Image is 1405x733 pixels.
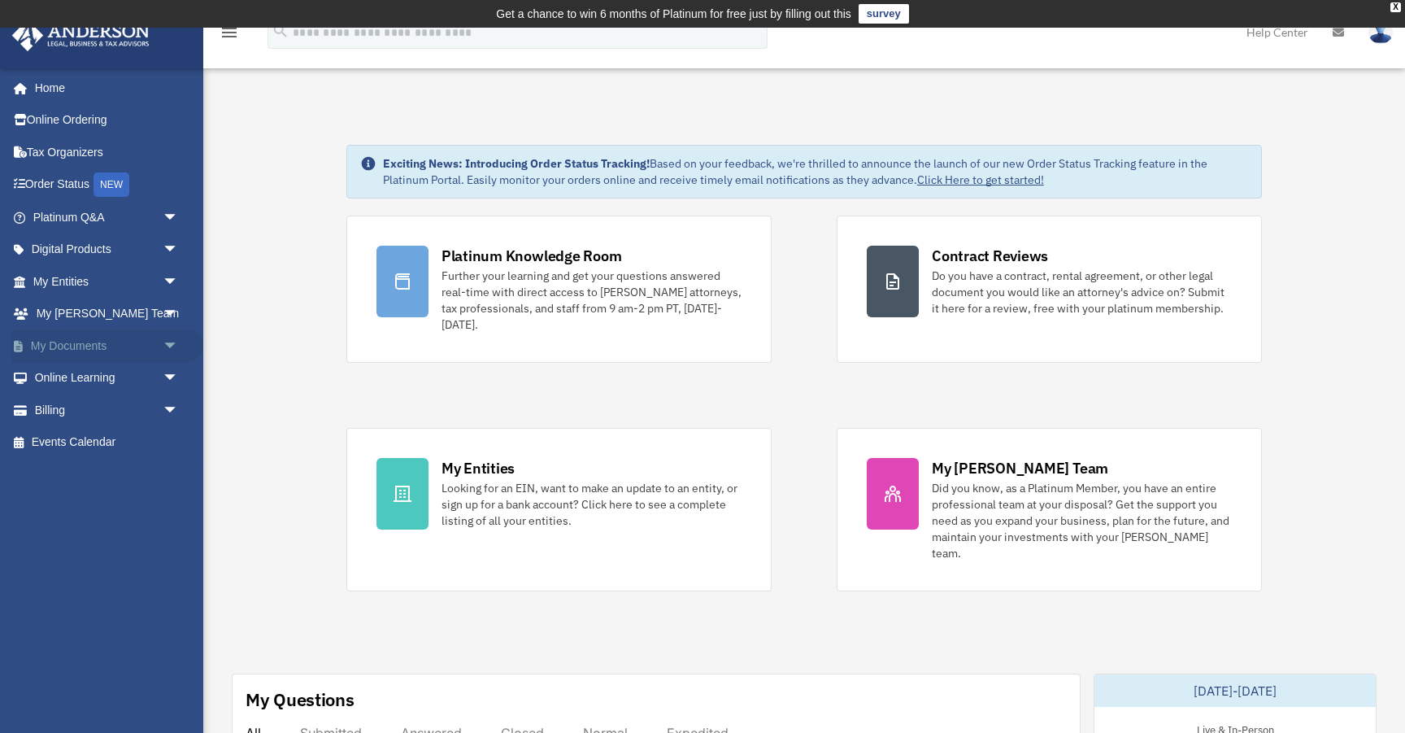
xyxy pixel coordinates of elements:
[163,394,195,427] span: arrow_drop_down
[11,104,203,137] a: Online Ordering
[11,426,203,459] a: Events Calendar
[11,362,203,395] a: Online Learningarrow_drop_down
[837,428,1262,591] a: My [PERSON_NAME] Team Did you know, as a Platinum Member, you have an entire professional team at...
[11,136,203,168] a: Tax Organizers
[932,458,1108,478] div: My [PERSON_NAME] Team
[220,23,239,42] i: menu
[163,329,195,363] span: arrow_drop_down
[859,4,909,24] a: survey
[11,201,203,233] a: Platinum Q&Aarrow_drop_down
[917,172,1044,187] a: Click Here to get started!
[496,4,851,24] div: Get a chance to win 6 months of Platinum for free just by filling out this
[163,362,195,395] span: arrow_drop_down
[11,298,203,330] a: My [PERSON_NAME] Teamarrow_drop_down
[163,298,195,331] span: arrow_drop_down
[346,428,772,591] a: My Entities Looking for an EIN, want to make an update to an entity, or sign up for a bank accoun...
[7,20,154,51] img: Anderson Advisors Platinum Portal
[11,394,203,426] a: Billingarrow_drop_down
[932,246,1048,266] div: Contract Reviews
[220,28,239,42] a: menu
[1390,2,1401,12] div: close
[346,216,772,363] a: Platinum Knowledge Room Further your learning and get your questions answered real-time with dire...
[246,687,355,712] div: My Questions
[932,480,1232,561] div: Did you know, as a Platinum Member, you have an entire professional team at your disposal? Get th...
[94,172,129,197] div: NEW
[442,268,742,333] div: Further your learning and get your questions answered real-time with direct access to [PERSON_NAM...
[932,268,1232,316] div: Do you have a contract, rental agreement, or other legal document you would like an attorney's ad...
[442,246,622,266] div: Platinum Knowledge Room
[11,233,203,266] a: Digital Productsarrow_drop_down
[11,168,203,202] a: Order StatusNEW
[442,458,515,478] div: My Entities
[11,72,195,104] a: Home
[163,265,195,299] span: arrow_drop_down
[163,201,195,234] span: arrow_drop_down
[837,216,1262,363] a: Contract Reviews Do you have a contract, rental agreement, or other legal document you would like...
[272,22,289,40] i: search
[1094,674,1376,707] div: [DATE]-[DATE]
[163,233,195,267] span: arrow_drop_down
[11,265,203,298] a: My Entitiesarrow_drop_down
[11,329,203,362] a: My Documentsarrow_drop_down
[383,155,1248,188] div: Based on your feedback, we're thrilled to announce the launch of our new Order Status Tracking fe...
[383,156,650,171] strong: Exciting News: Introducing Order Status Tracking!
[442,480,742,529] div: Looking for an EIN, want to make an update to an entity, or sign up for a bank account? Click her...
[1368,20,1393,44] img: User Pic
